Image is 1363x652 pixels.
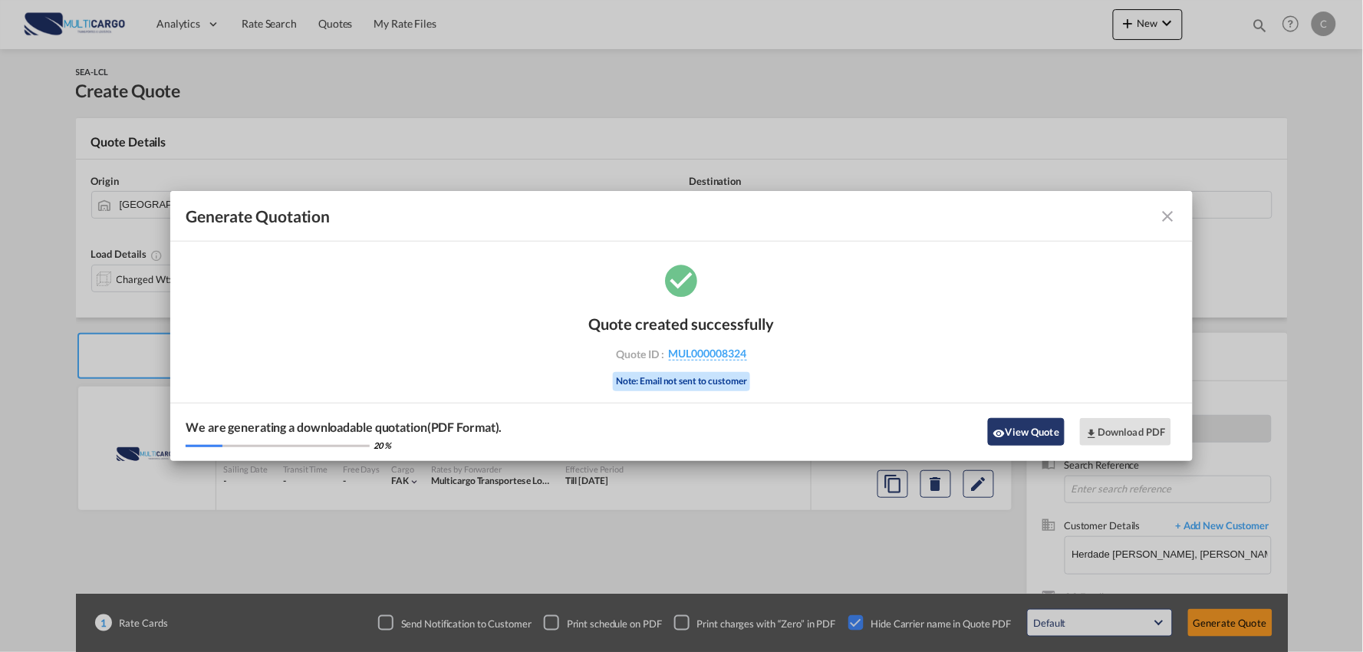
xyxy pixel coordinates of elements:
[374,440,391,451] div: 20 %
[593,347,771,361] div: Quote ID :
[1080,418,1171,446] button: Download PDF
[669,347,747,361] span: MUL000008324
[663,261,701,299] md-icon: icon-checkbox-marked-circle
[988,418,1065,446] button: icon-eyeView Quote
[589,314,775,333] div: Quote created successfully
[186,419,502,436] div: We are generating a downloadable quotation(PDF Format).
[186,206,330,226] span: Generate Quotation
[170,191,1193,461] md-dialog: Generate Quotation Quote ...
[613,372,750,391] div: Note: Email not sent to customer
[993,427,1006,440] md-icon: icon-eye
[1085,427,1098,440] md-icon: icon-download
[1159,207,1177,226] md-icon: icon-close fg-AAA8AD cursor m-0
